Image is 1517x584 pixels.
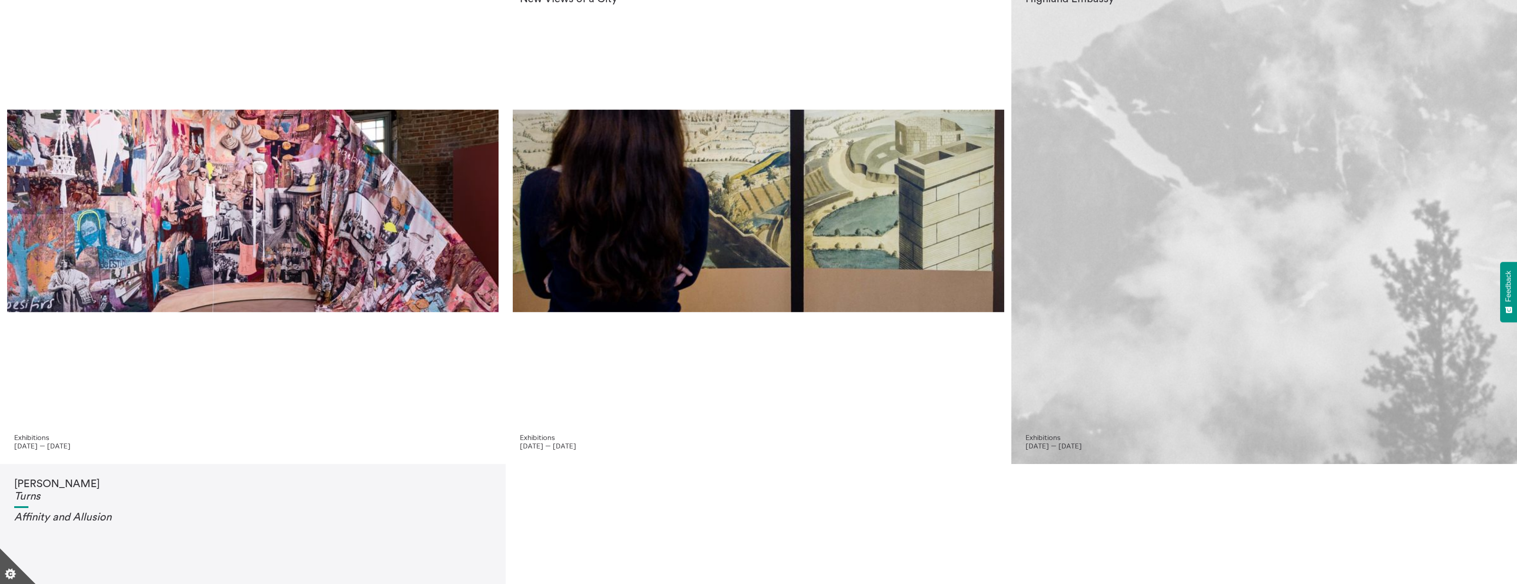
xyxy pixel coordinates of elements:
[14,478,491,503] h1: [PERSON_NAME]
[14,512,99,523] em: Affinity and Allusi
[14,442,491,450] p: [DATE] — [DATE]
[99,512,111,523] em: on
[520,433,997,441] p: Exhibitions
[1026,433,1503,441] p: Exhibitions
[1026,442,1503,450] p: [DATE] — [DATE]
[14,433,491,441] p: Exhibitions
[520,442,997,450] p: [DATE] — [DATE]
[14,491,40,502] em: Turns
[1505,271,1513,302] span: Feedback
[1500,262,1517,322] button: Feedback - Show survey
